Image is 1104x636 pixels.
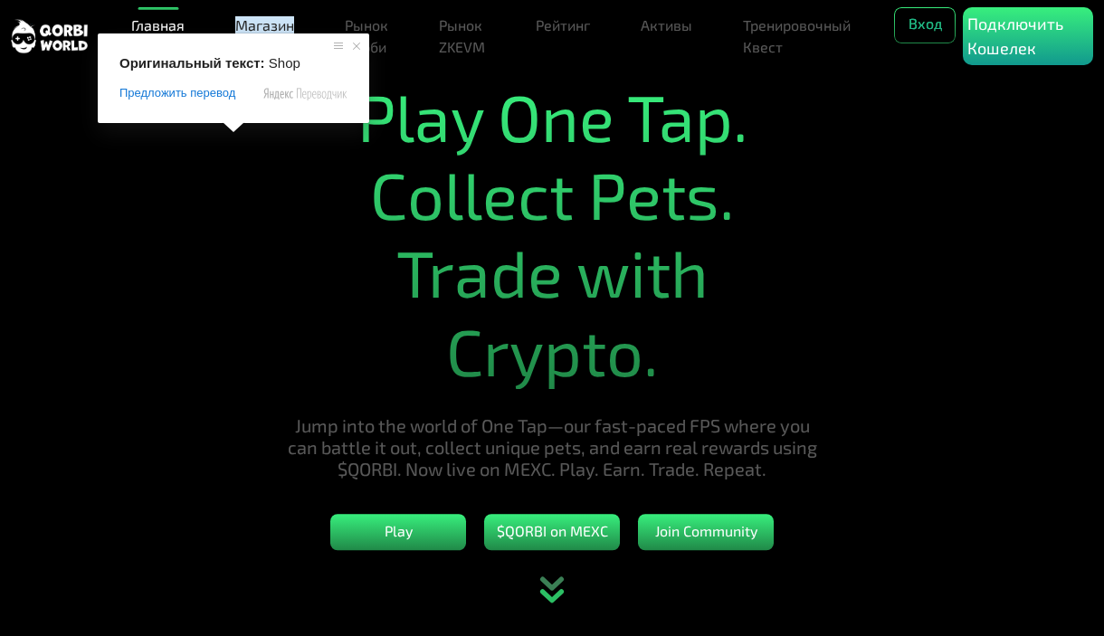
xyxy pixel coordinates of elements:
ya-tr-span: Рейтинг [536,16,590,33]
span: Shop [269,55,300,71]
ya-tr-span: Рынок Корби [345,16,388,55]
h1: Play One Tap. Collect Pets. Trade with Crypto. [287,77,817,390]
a: Магазин [228,7,301,43]
a: Рынок Корби [338,7,395,65]
a: Рейтинг [528,7,597,43]
span: Оригинальный текст: [119,55,265,71]
button: Вход [894,7,956,43]
ya-tr-span: Активы [641,16,692,33]
button: $QORBI on MEXC [484,514,620,550]
ya-tr-span: Главная [131,16,185,33]
a: Тренировочный Квест [736,7,858,65]
ya-tr-span: Тренировочный Квест [743,16,851,55]
a: Главная [124,7,192,43]
button: Join Community [638,514,774,550]
ya-tr-span: Рынок ZKEVM [439,16,485,55]
span: Предложить перевод [119,85,235,101]
img: липкий бренд-логотип [11,18,88,54]
a: Активы [633,7,700,43]
div: animation [512,555,592,636]
ya-tr-span: Магазин [235,16,294,33]
h5: Jump into the world of One Tap—our fast-paced FPS where you can battle it out, collect unique pet... [287,414,817,479]
a: Рынок ZKEVM [432,7,492,65]
button: Play [330,514,466,550]
ya-tr-span: Подключить Кошелек [967,14,1063,58]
